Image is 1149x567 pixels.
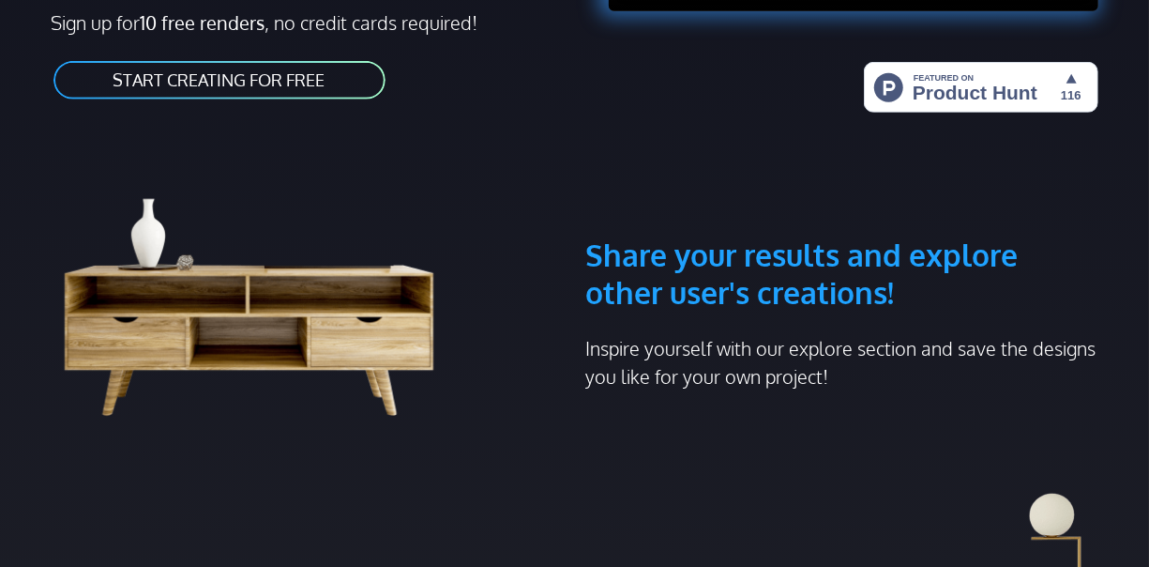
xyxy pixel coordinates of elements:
[52,59,387,101] a: START CREATING FOR FREE
[52,8,564,37] p: Sign up for , no credit cards required!
[864,62,1098,113] img: HomeStyler AI - Interior Design Made Easy: One Click to Your Dream Home | Product Hunt
[586,334,1098,391] p: Inspire yourself with our explore section and save the designs you like for your own project!
[52,146,475,425] img: living room cabinet
[141,10,265,35] strong: 10 free renders
[586,146,1098,312] h3: Share your results and explore other user's creations!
